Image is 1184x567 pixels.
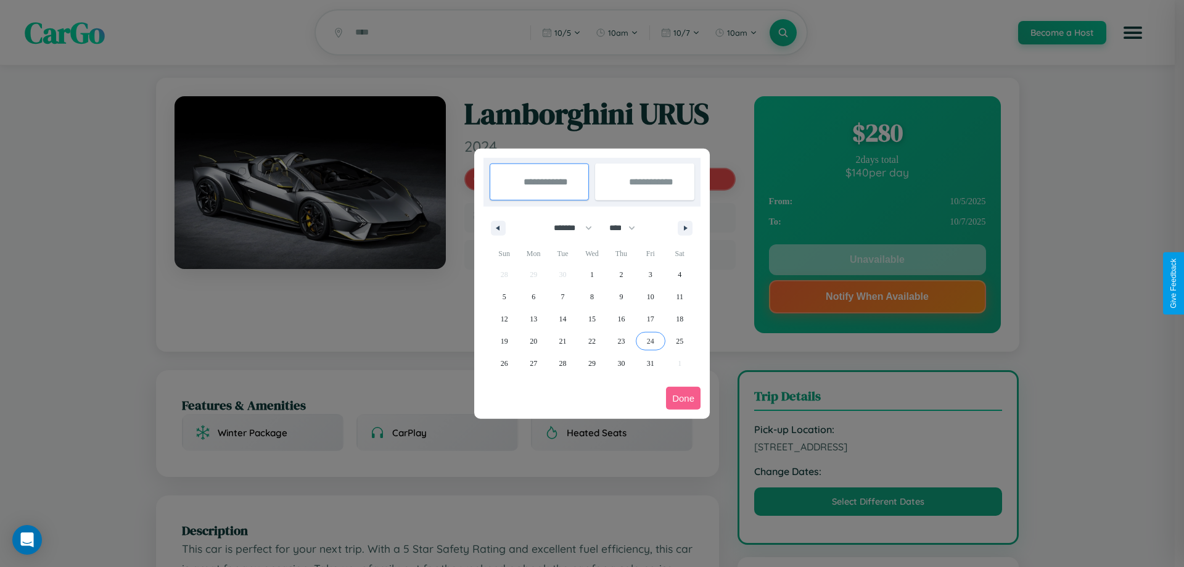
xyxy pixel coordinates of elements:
span: 17 [647,308,654,330]
button: 15 [577,308,606,330]
span: 19 [501,330,508,352]
span: 28 [559,352,567,375]
span: Fri [636,244,665,263]
button: 22 [577,330,606,352]
span: 25 [676,330,683,352]
span: Sun [490,244,519,263]
span: 14 [559,308,567,330]
button: 16 [607,308,636,330]
span: 24 [647,330,654,352]
span: 21 [559,330,567,352]
button: Done [666,387,701,410]
button: 9 [607,286,636,308]
span: 22 [588,330,596,352]
button: 12 [490,308,519,330]
button: 29 [577,352,606,375]
span: 6 [532,286,535,308]
button: 19 [490,330,519,352]
span: 23 [617,330,625,352]
span: 29 [588,352,596,375]
button: 11 [665,286,694,308]
button: 7 [548,286,577,308]
button: 24 [636,330,665,352]
button: 4 [665,263,694,286]
span: 7 [561,286,565,308]
span: Sat [665,244,694,263]
span: 16 [617,308,625,330]
span: Wed [577,244,606,263]
button: 14 [548,308,577,330]
div: Open Intercom Messenger [12,525,42,555]
button: 17 [636,308,665,330]
button: 3 [636,263,665,286]
button: 27 [519,352,548,375]
span: 13 [530,308,537,330]
button: 1 [577,263,606,286]
span: Tue [548,244,577,263]
span: 2 [619,263,623,286]
button: 6 [519,286,548,308]
span: 12 [501,308,508,330]
span: Mon [519,244,548,263]
span: 1 [590,263,594,286]
button: 8 [577,286,606,308]
span: 4 [678,263,681,286]
button: 2 [607,263,636,286]
span: Thu [607,244,636,263]
button: 20 [519,330,548,352]
button: 5 [490,286,519,308]
span: 18 [676,308,683,330]
button: 10 [636,286,665,308]
button: 28 [548,352,577,375]
span: 15 [588,308,596,330]
span: 10 [647,286,654,308]
button: 30 [607,352,636,375]
span: 31 [647,352,654,375]
button: 26 [490,352,519,375]
span: 11 [676,286,683,308]
button: 21 [548,330,577,352]
button: 13 [519,308,548,330]
button: 31 [636,352,665,375]
span: 8 [590,286,594,308]
span: 3 [649,263,652,286]
span: 9 [619,286,623,308]
button: 23 [607,330,636,352]
button: 25 [665,330,694,352]
span: 27 [530,352,537,375]
span: 5 [503,286,506,308]
div: Give Feedback [1169,259,1178,308]
span: 20 [530,330,537,352]
span: 30 [617,352,625,375]
button: 18 [665,308,694,330]
span: 26 [501,352,508,375]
